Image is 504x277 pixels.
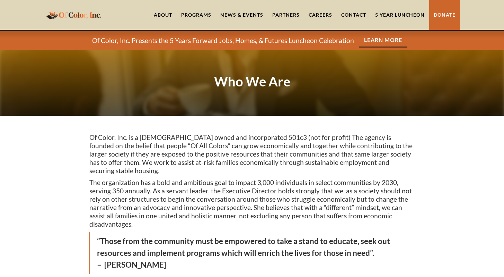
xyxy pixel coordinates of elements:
p: Of Color, Inc. Presents the 5 Years Forward Jobs, Homes, & Futures Luncheon Celebration [92,36,354,45]
div: Programs [181,11,211,18]
p: Of Color, Inc. is a [DEMOGRAPHIC_DATA] owned and incorporated 501c3 (not for profit) The agency i... [89,133,415,175]
p: The organization has a bold and ambitious goal to impact 3,000 individuals in select communities ... [89,178,415,228]
a: Learn More [359,33,407,48]
strong: Who We Are [214,73,290,89]
blockquote: “Those from the community must be empowered to take a stand to educate, seek out resources and im... [89,232,415,274]
a: home [44,7,103,23]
